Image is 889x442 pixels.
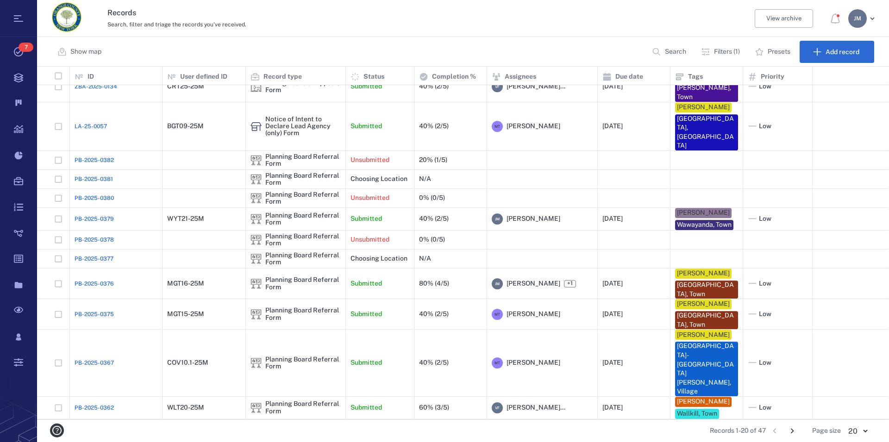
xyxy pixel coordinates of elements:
span: Help [21,6,39,15]
div: Planning Board Referral Form [265,191,341,205]
img: icon Planning Board Referral Form [250,357,262,368]
div: BGT09-25M [167,123,204,130]
div: [GEOGRAPHIC_DATA], [GEOGRAPHIC_DATA] [677,114,736,150]
p: Unsubmitted [351,156,389,165]
div: M T [492,357,503,368]
div: [PERSON_NAME] [677,330,730,340]
span: PB-2025-0381 [75,175,113,183]
div: [PERSON_NAME] [677,397,730,406]
a: PB-2025-0378 [75,236,114,244]
button: View archive [755,9,813,28]
p: Submitted [351,122,382,131]
div: Planning Board Referral Form [265,307,341,322]
div: [PERSON_NAME] [677,300,730,309]
span: [PERSON_NAME]... [507,403,565,412]
div: Planning Board Referral Form [250,234,262,245]
div: V F [492,81,503,92]
p: Choosing Location [351,174,407,184]
div: COV10.1-25M [167,360,208,367]
span: Low [759,122,771,131]
div: 20% (1/5) [419,156,447,163]
p: User defined ID [180,72,227,81]
p: Unsubmitted [351,235,389,244]
div: CRT25-25M [167,83,204,90]
div: Planning Board Referral Form [250,193,262,204]
div: Planning Board Referral Form [250,309,262,320]
span: Low [759,82,771,91]
div: Notice of Intent to Declare Lead Agency (only) Form [265,116,341,137]
span: Low [759,279,771,288]
p: Submitted [351,214,382,224]
img: icon Planning Board Referral Form [250,309,262,320]
a: PB-2025-0362 [75,404,114,412]
span: Low [759,214,771,224]
span: [PERSON_NAME]... [507,82,565,91]
p: Submitted [351,403,382,412]
div: J M [492,278,503,289]
button: Add record [800,41,874,63]
span: +1 [565,280,575,287]
span: Page size [812,426,841,436]
img: icon Planning Board Referral Form [250,253,262,264]
div: Planning Board Referral Form [265,212,341,226]
div: M T [492,121,503,132]
div: Planning Board Referral Form [265,401,341,415]
div: 40% (2/5) [419,123,449,130]
img: icon Planning Board Referral Form [250,174,262,185]
div: WLT20-25M [167,404,204,411]
div: Planning Board Referral Form [250,174,262,185]
a: LA-25-0057 [75,122,107,131]
span: PB-2025-0375 [75,310,114,318]
img: icon Planning Board Referral Form [250,278,262,289]
span: Records 1-20 of 47 [710,426,766,436]
a: PB-2025-0382 [75,156,114,164]
div: Planning Board Referral Form [265,172,341,187]
p: Choosing Location [351,254,407,263]
div: [PERSON_NAME], Town [677,84,736,102]
div: Planning Board Referral Form [250,402,262,413]
p: Tags [688,72,703,81]
div: Planning Board Referral Form [265,252,341,266]
span: Search, filter and triage the records you've received. [107,21,246,28]
div: 0% (0/5) [419,236,445,243]
div: 40% (2/5) [419,360,449,367]
span: [PERSON_NAME] [507,310,560,319]
p: Status [363,72,384,81]
div: 40% (2/5) [419,311,449,317]
button: Show map [52,41,109,63]
div: [DATE] [602,83,623,90]
div: Planning Board Referral Form [250,155,262,166]
img: icon Planning Board Referral Form [250,234,262,245]
div: 80% (4/5) [419,280,449,287]
span: [PERSON_NAME] [507,214,560,224]
p: ID [88,72,94,81]
div: MGT16-25M [167,280,204,287]
button: Filters (1) [695,41,747,63]
div: [GEOGRAPHIC_DATA], Town [677,280,736,299]
div: [PERSON_NAME] [677,269,730,278]
a: Go home [52,2,81,35]
div: [PERSON_NAME] [677,103,730,112]
span: PB-2025-0379 [75,215,114,223]
div: [PERSON_NAME] [677,208,730,218]
span: ZBA-2025-0134 [75,82,117,91]
p: Priority [761,72,784,81]
div: Planning Board Referral Form [250,278,262,289]
span: PB-2025-0376 [75,280,114,288]
a: PB-2025-0367 [75,359,114,367]
img: Orange County Planning Department logo [52,2,81,32]
button: Presets [749,41,798,63]
div: [DATE] [602,123,623,130]
img: icon Zoning Board of Appeals Form [250,81,262,92]
p: Show map [70,47,101,56]
p: Assignees [505,72,536,81]
div: J M [848,9,867,28]
div: Planning Board Referral Form [265,276,341,291]
div: [DATE] [602,280,623,287]
span: [PERSON_NAME] [507,358,560,367]
nav: pagination navigation [766,423,801,438]
span: PB-2025-0377 [75,255,113,263]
